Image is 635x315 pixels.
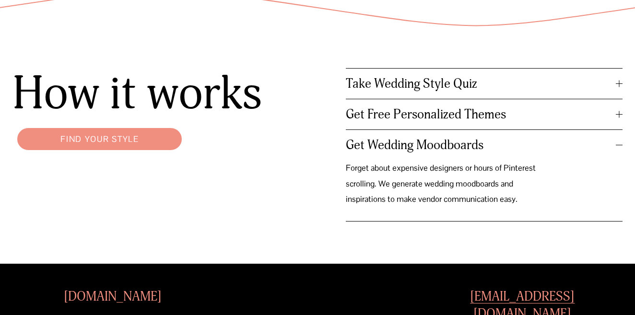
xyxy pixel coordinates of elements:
[12,288,212,305] h4: [DOMAIN_NAME]
[346,106,616,122] span: Get Free Personalized Themes
[346,69,623,99] button: Take Wedding Style Quiz
[346,160,623,221] div: Get Wedding Moodboards
[346,160,540,207] p: Forget about expensive designers or hours of Pinterest scrolling. We generate wedding moodboards ...
[346,130,623,160] button: Get Wedding Moodboards
[346,76,616,92] span: Take Wedding Style Quiz
[12,68,289,120] h1: How it works
[346,99,623,129] button: Get Free Personalized Themes
[12,123,187,155] a: Find your style
[346,137,616,153] span: Get Wedding Moodboards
